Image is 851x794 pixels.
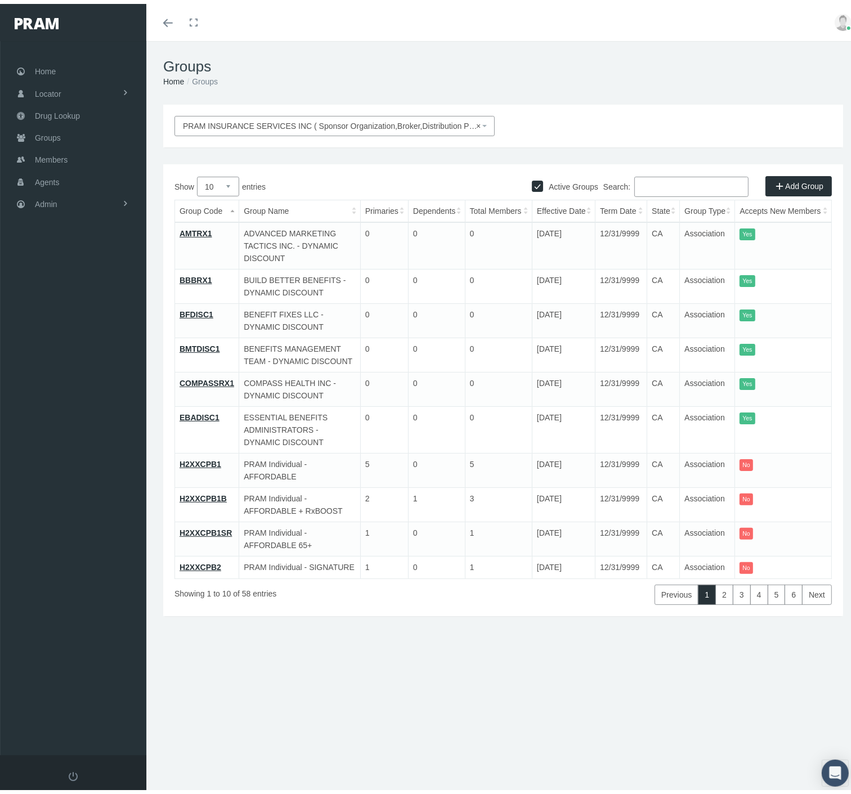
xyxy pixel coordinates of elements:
span: Members [35,145,68,167]
td: CA [647,300,680,334]
td: Association [680,450,735,484]
td: BUILD BETTER BENEFITS - DYNAMIC DISCOUNT [239,266,360,300]
th: State: activate to sort column ascending [647,196,680,219]
td: 0 [360,369,408,403]
itemstyle: No [740,490,753,501]
h1: Groups [163,54,843,71]
span: Drug Lookup [35,101,80,123]
a: BFDISC1 [180,306,213,315]
span: Locator [35,79,61,101]
td: 2 [360,484,408,518]
img: PRAM_20_x_78.png [15,14,59,25]
td: CA [647,450,680,484]
td: PRAM Individual - AFFORDABLE + RxBOOST [239,484,360,518]
td: [DATE] [532,518,595,553]
td: 0 [360,300,408,334]
td: 12/31/9999 [595,218,647,266]
span: Agents [35,168,60,189]
a: 2 [715,581,733,601]
td: 0 [360,218,408,266]
a: H2XXCPB1B [180,490,227,499]
a: 6 [785,581,803,601]
td: 12/31/9999 [595,484,647,518]
td: PRAM Individual - AFFORDABLE [239,450,360,484]
select: Showentries [197,173,239,192]
td: 12/31/9999 [595,300,647,334]
td: 0 [408,266,465,300]
td: 0 [465,300,532,334]
itemstyle: No [740,558,753,570]
td: 0 [360,403,408,450]
td: [DATE] [532,266,595,300]
td: 1 [465,518,532,553]
a: BBBRX1 [180,272,212,281]
td: CA [647,403,680,450]
td: Association [680,484,735,518]
td: 5 [360,450,408,484]
td: CA [647,484,680,518]
td: 0 [408,369,465,403]
th: Term Date: activate to sort column ascending [595,196,647,219]
td: CA [647,369,680,403]
td: PRAM Individual - SIGNATURE [239,553,360,575]
a: H2XXCPB2 [180,559,221,568]
td: 12/31/9999 [595,450,647,484]
itemstyle: Yes [740,409,755,420]
td: Association [680,369,735,403]
td: 12/31/9999 [595,369,647,403]
a: COMPASSRX1 [180,375,234,384]
td: 12/31/9999 [595,334,647,369]
td: 0 [408,450,465,484]
td: Association [680,266,735,300]
itemstyle: Yes [740,306,755,317]
div: Open Intercom Messenger [822,756,849,783]
a: EBADISC1 [180,409,220,418]
td: ADVANCED MARKETING TACTICS INC. - DYNAMIC DISCOUNT [239,218,360,266]
a: H2XXCPB1 [180,456,221,465]
th: Primaries: activate to sort column ascending [360,196,408,219]
td: 0 [408,403,465,450]
td: [DATE] [532,450,595,484]
td: 1 [360,553,408,575]
td: CA [647,266,680,300]
td: 12/31/9999 [595,266,647,300]
a: 1 [698,581,716,601]
a: Next [802,581,832,601]
td: Association [680,518,735,553]
a: AMTRX1 [180,225,212,234]
a: 4 [750,581,768,601]
a: H2XXCPB1SR [180,524,232,533]
itemstyle: Yes [740,225,755,236]
td: Association [680,334,735,369]
td: BENEFITS MANAGEMENT TEAM - DYNAMIC DISCOUNT [239,334,360,369]
a: Previous [655,581,698,601]
td: COMPASS HEALTH INC - DYNAMIC DISCOUNT [239,369,360,403]
itemstyle: Yes [740,340,755,352]
td: CA [647,553,680,575]
itemstyle: Yes [740,271,755,283]
td: [DATE] [532,553,595,575]
td: 0 [465,334,532,369]
td: Association [680,553,735,575]
td: CA [647,518,680,553]
td: PRAM Individual - AFFORDABLE 65+ [239,518,360,553]
a: Add Group [765,172,832,192]
td: [DATE] [532,300,595,334]
td: Association [680,218,735,266]
td: 0 [408,300,465,334]
itemstyle: No [740,455,753,467]
input: Search: [634,173,749,193]
td: 0 [465,266,532,300]
a: 3 [733,581,751,601]
th: Group Name: activate to sort column ascending [239,196,360,219]
span: PRAM INSURANCE SERVICES INC ( Sponsor Organization,Broker,Distribution Partner,PRAM ) [174,112,495,132]
td: [DATE] [532,403,595,450]
td: ESSENTIAL BENEFITS ADMINISTRATORS - DYNAMIC DISCOUNT [239,403,360,450]
th: Dependents: activate to sort column ascending [408,196,465,219]
td: CA [647,218,680,266]
td: 0 [465,218,532,266]
td: 3 [465,484,532,518]
td: 0 [408,553,465,575]
td: 0 [360,334,408,369]
a: 5 [768,581,786,601]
